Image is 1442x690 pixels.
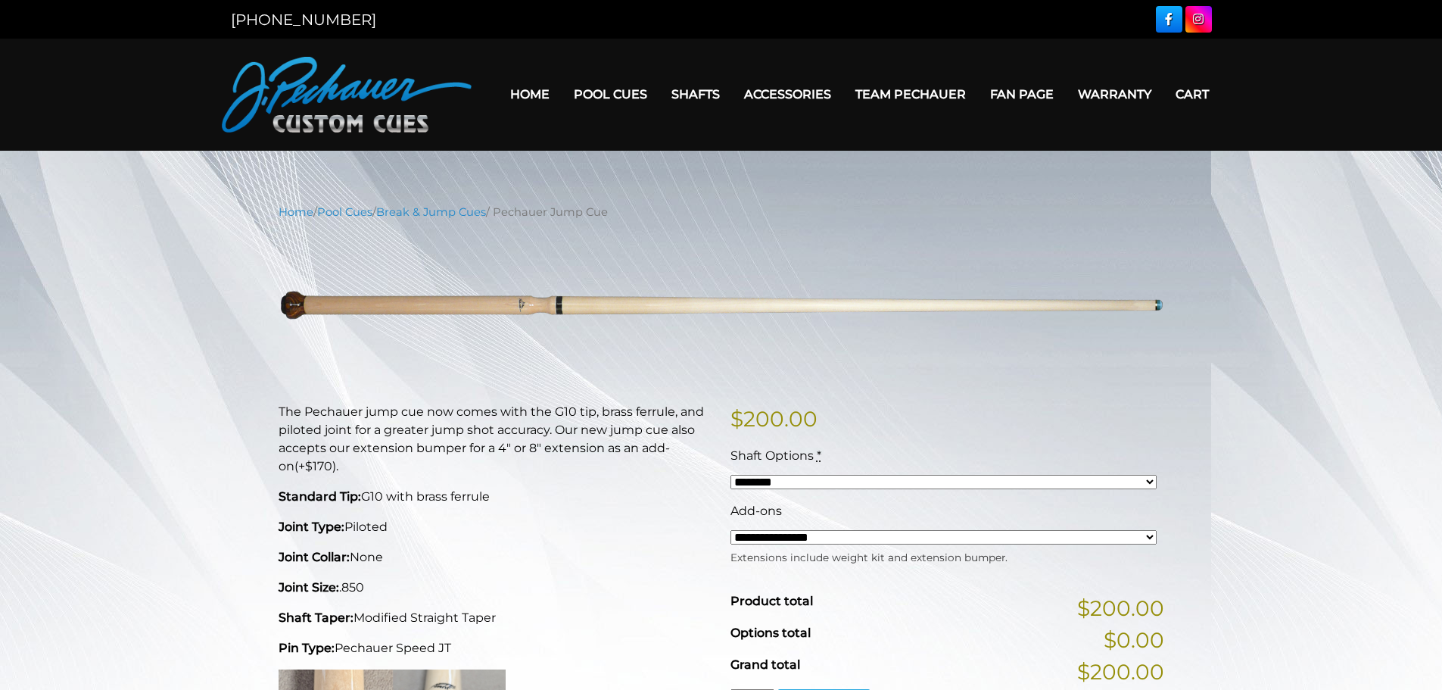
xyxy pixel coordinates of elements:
abbr: required [817,448,821,463]
a: [PHONE_NUMBER] [231,11,376,29]
strong: Pin Type: [279,641,335,655]
img: new-jump-photo.png [279,232,1164,379]
p: Piloted [279,518,712,536]
a: Team Pechauer [843,75,978,114]
a: Break & Jump Cues [376,205,486,219]
strong: Joint Size: [279,580,339,595]
p: G10 with brass ferrule [279,488,712,506]
a: Home [279,205,313,219]
span: Add-ons [730,504,782,518]
img: Pechauer Custom Cues [222,57,472,133]
p: .850 [279,579,712,597]
span: $200.00 [1077,592,1164,624]
strong: Joint Collar: [279,550,350,564]
span: Product total [730,594,813,608]
strong: Joint Type: [279,520,344,534]
p: None [279,548,712,567]
strong: Shaft Taper: [279,610,353,625]
div: Extensions include weight kit and extension bumper. [730,546,1157,565]
span: $ [730,406,743,432]
p: Pechauer Speed JT [279,639,712,657]
p: Modified Straight Taper [279,609,712,627]
a: Pool Cues [562,75,659,114]
span: $200.00 [1077,656,1164,688]
a: Shafts [659,75,732,114]
a: Home [498,75,562,114]
bdi: 200.00 [730,406,818,432]
span: Shaft Options [730,448,814,463]
a: Warranty [1066,75,1163,114]
span: Grand total [730,657,800,672]
a: Fan Page [978,75,1066,114]
strong: Standard Tip: [279,489,361,504]
nav: Breadcrumb [279,204,1164,220]
span: Options total [730,626,811,640]
a: Pool Cues [317,205,372,219]
a: Accessories [732,75,843,114]
span: $0.00 [1104,624,1164,656]
a: Cart [1163,75,1221,114]
p: The Pechauer jump cue now comes with the G10 tip, brass ferrule, and piloted joint for a greater ... [279,403,712,476]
